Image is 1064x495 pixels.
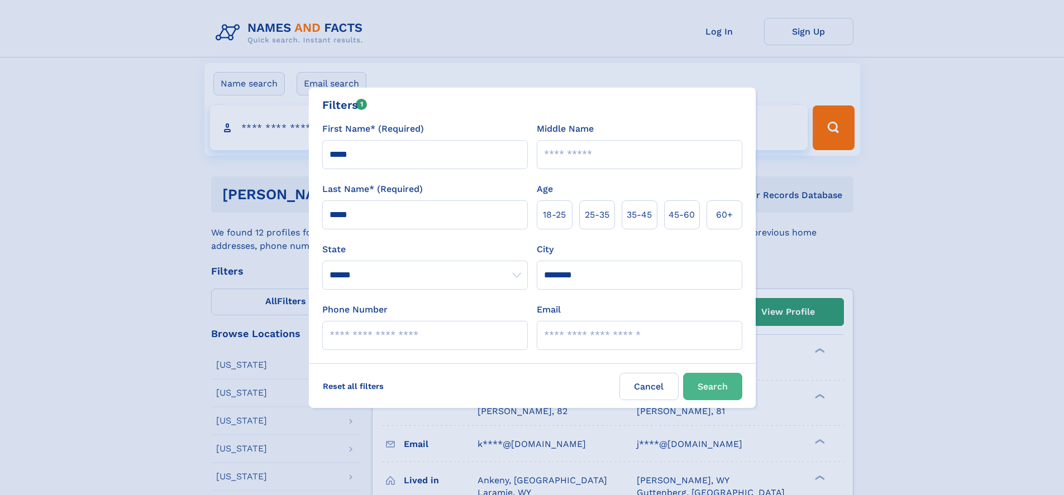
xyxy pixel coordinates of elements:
label: Email [537,303,561,316]
label: Reset all filters [316,373,391,400]
span: 18‑25 [543,208,566,222]
div: Filters [322,97,368,113]
label: State [322,243,528,256]
label: Cancel [619,373,679,400]
label: Middle Name [537,122,594,136]
button: Search [683,373,742,400]
span: 45‑60 [669,208,695,222]
label: City [537,243,554,256]
span: 60+ [716,208,733,222]
label: Last Name* (Required) [322,182,423,196]
label: First Name* (Required) [322,122,424,136]
label: Phone Number [322,303,388,316]
span: 25‑35 [585,208,609,222]
span: 35‑45 [627,208,652,222]
label: Age [537,182,553,196]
